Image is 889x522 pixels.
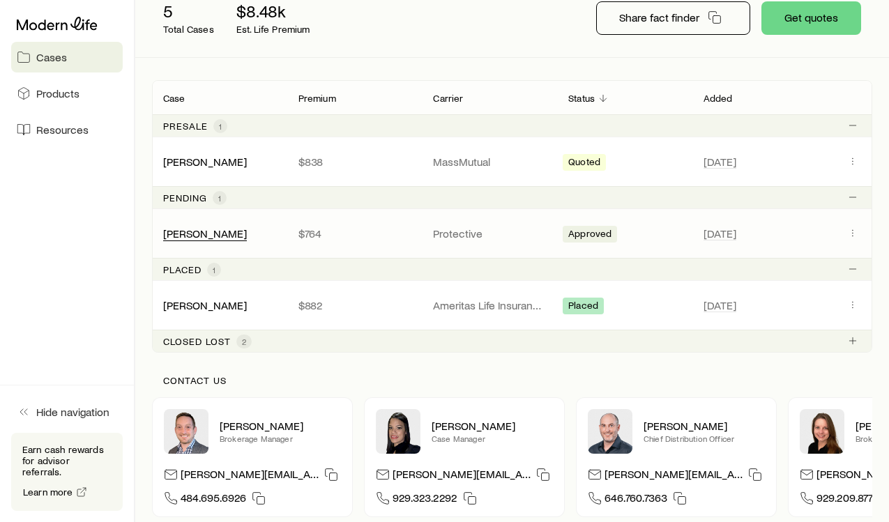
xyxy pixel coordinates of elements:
[236,24,310,35] p: Est. Life Premium
[605,467,743,486] p: [PERSON_NAME][EMAIL_ADDRESS][DOMAIN_NAME]
[298,155,411,169] p: $838
[163,375,861,386] p: Contact us
[432,419,553,433] p: [PERSON_NAME]
[163,298,247,313] div: [PERSON_NAME]
[22,444,112,477] p: Earn cash rewards for advisor referrals.
[11,397,123,427] button: Hide navigation
[220,433,341,444] p: Brokerage Manager
[36,405,109,419] span: Hide navigation
[219,121,222,132] span: 1
[181,491,246,509] span: 484.695.6926
[163,24,214,35] p: Total Cases
[36,123,89,137] span: Resources
[800,409,844,454] img: Ellen Wall
[433,227,546,240] p: Protective
[163,155,247,168] a: [PERSON_NAME]
[433,298,546,312] p: Ameritas Life Insurance Corp. (Ameritas)
[298,298,411,312] p: $882
[220,419,341,433] p: [PERSON_NAME]
[242,336,246,347] span: 2
[11,78,123,109] a: Products
[568,300,598,314] span: Placed
[213,264,215,275] span: 1
[704,227,736,240] span: [DATE]
[704,93,733,104] p: Added
[236,1,310,21] p: $8.48k
[704,298,736,312] span: [DATE]
[164,409,208,454] img: Brandon Parry
[596,1,750,35] button: Share fact finder
[181,467,319,486] p: [PERSON_NAME][EMAIL_ADDRESS][DOMAIN_NAME]
[568,156,600,171] span: Quoted
[393,467,531,486] p: [PERSON_NAME][EMAIL_ADDRESS][DOMAIN_NAME]
[298,93,336,104] p: Premium
[218,192,221,204] span: 1
[761,1,861,35] button: Get quotes
[11,114,123,145] a: Resources
[11,42,123,72] a: Cases
[376,409,420,454] img: Elana Hasten
[163,93,185,104] p: Case
[163,227,247,240] a: [PERSON_NAME]
[433,93,463,104] p: Carrier
[163,264,202,275] p: Placed
[163,227,247,241] div: [PERSON_NAME]
[816,491,879,509] span: 929.209.8778
[163,121,208,132] p: Presale
[619,10,699,24] p: Share fact finder
[644,419,765,433] p: [PERSON_NAME]
[588,409,632,454] img: Dan Pierson
[298,227,411,240] p: $764
[36,86,79,100] span: Products
[568,93,595,104] p: Status
[704,155,736,169] span: [DATE]
[11,433,123,511] div: Earn cash rewards for advisor referrals.Learn more
[23,487,73,497] span: Learn more
[644,433,765,444] p: Chief Distribution Officer
[152,80,872,353] div: Client cases
[568,228,611,243] span: Approved
[163,1,214,21] p: 5
[163,155,247,169] div: [PERSON_NAME]
[163,298,247,312] a: [PERSON_NAME]
[432,433,553,444] p: Case Manager
[393,491,457,509] span: 929.323.2292
[163,192,207,204] p: Pending
[433,155,546,169] p: MassMutual
[163,336,231,347] p: Closed lost
[605,491,667,509] span: 646.760.7363
[36,50,67,64] span: Cases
